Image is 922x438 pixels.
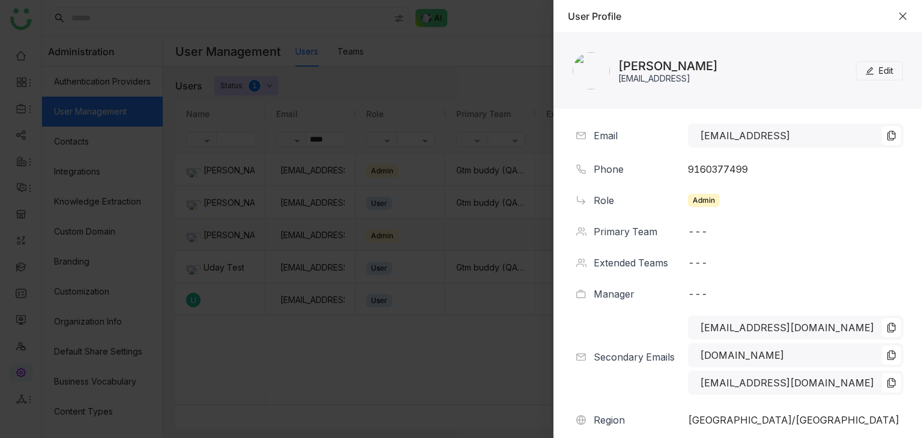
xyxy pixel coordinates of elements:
img: copy.svg [882,373,901,392]
img: teams.svg [571,222,591,241]
div: [PERSON_NAME] [618,59,718,73]
div: --- [688,257,903,269]
div: Secondary Emails [571,347,688,367]
div: Phone [571,160,688,179]
div: Email [571,126,688,145]
div: Admin [688,194,720,207]
img: phone.svg [571,160,591,179]
button: Edit [856,61,903,80]
img: teams.svg [571,253,591,272]
img: region.svg [571,410,591,430]
div: 9160377499 [688,163,903,175]
div: Primary Team [571,222,688,241]
img: copy.svg [882,126,901,145]
img: manager.svg [571,284,591,304]
img: role.svg [571,191,591,210]
button: Close [898,11,908,21]
img: email.svg [571,347,591,367]
div: Role [571,191,688,210]
div: Manager [571,284,688,304]
div: --- [688,226,903,238]
img: copy.svg [882,318,901,337]
div: --- [688,288,903,300]
span: Edit [879,64,893,77]
img: email.svg [571,126,591,145]
div: User Profile [568,10,892,23]
img: 684a9b6bde261c4b36a3d2e3 [573,52,610,89]
div: [EMAIL_ADDRESS] [688,124,903,148]
div: [DOMAIN_NAME] [688,343,903,367]
div: Extended Teams [571,253,688,272]
div: [EMAIL_ADDRESS][DOMAIN_NAME] [688,371,903,395]
div: [GEOGRAPHIC_DATA]/[GEOGRAPHIC_DATA] [688,414,903,426]
div: [EMAIL_ADDRESS][DOMAIN_NAME] [688,316,903,340]
div: [EMAIL_ADDRESS] [618,73,718,83]
img: copy.svg [882,346,901,365]
div: Region [571,410,688,430]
